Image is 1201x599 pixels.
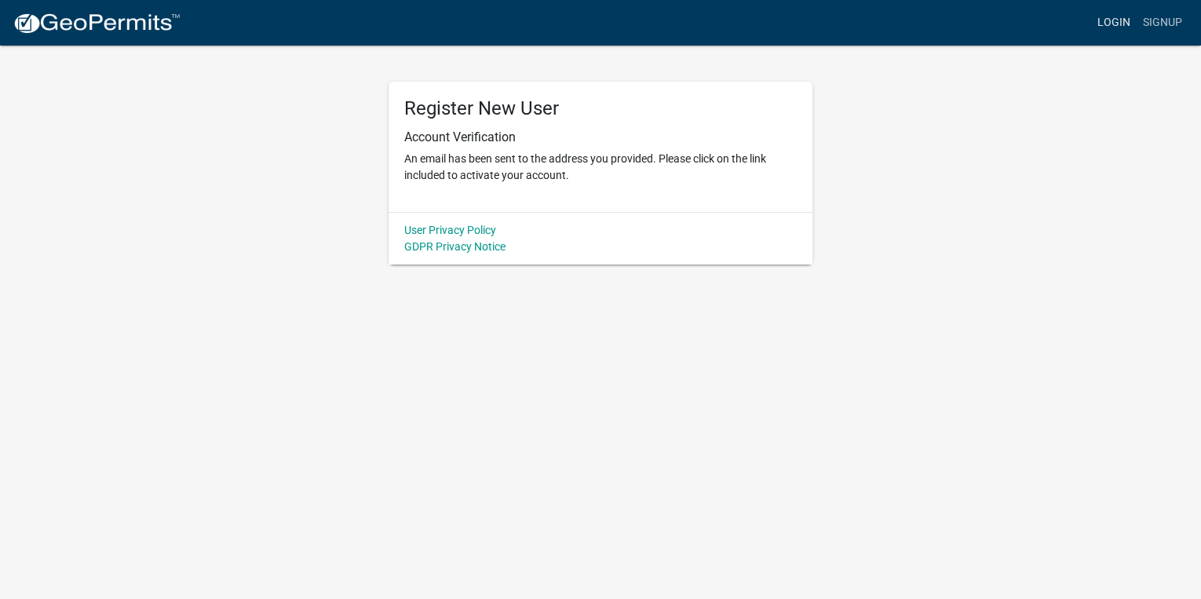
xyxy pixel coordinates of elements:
h5: Register New User [404,97,797,120]
a: Signup [1137,8,1188,38]
a: Login [1091,8,1137,38]
p: An email has been sent to the address you provided. Please click on the link included to activate... [404,151,797,184]
a: GDPR Privacy Notice [404,240,506,253]
h6: Account Verification [404,130,797,144]
a: User Privacy Policy [404,224,496,236]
